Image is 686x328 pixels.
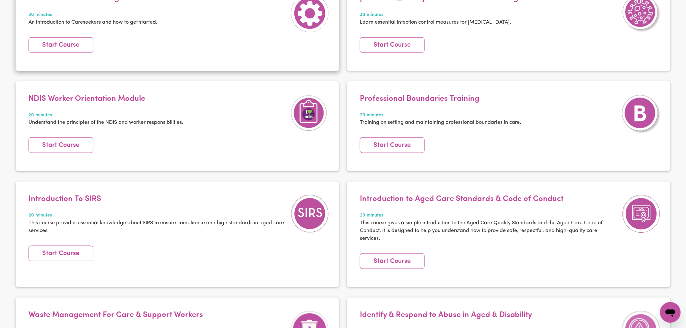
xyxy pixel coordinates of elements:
[660,302,681,323] iframe: Button to launch messaging window
[360,112,521,119] span: 20 minutes
[360,253,425,269] a: Start Course
[360,194,619,204] h4: Introduction to Aged Care Standards & Code of Conduct
[29,246,93,261] a: Start Course
[360,11,518,18] span: 30 minutes
[29,37,93,53] a: Start Course
[360,94,521,104] h4: Professional Boundaries Training
[29,112,183,119] span: 20 minutes
[29,194,287,204] h4: Introduction To SIRS
[360,137,425,153] a: Start Course
[29,310,287,320] h4: Waste Management For Care & Support Workers
[360,212,619,219] span: 20 minutes
[29,94,183,104] h4: NDIS Worker Orientation Module
[29,11,157,18] span: 30 minutes
[360,37,425,53] a: Start Course
[360,310,569,320] h4: Identify & Respond to Abuse in Aged & Disability
[360,18,518,26] p: Learn essential infection control measures for [MEDICAL_DATA].
[29,212,287,219] span: 20 minutes
[360,219,619,242] p: This course gives a simple introduction to the Aged Care Quality Standards and the Aged Care Code...
[29,18,157,26] p: An introduction to Careseekers and how to get started.
[29,119,183,126] p: Understand the principles of the NDIS and worker responsibilities.
[360,119,521,126] p: Training on setting and maintaining professional boundaries in care.
[29,219,287,235] p: This course provides essential knowledge about SIRS to ensure compliance and high standards in ag...
[29,137,93,153] a: Start Course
